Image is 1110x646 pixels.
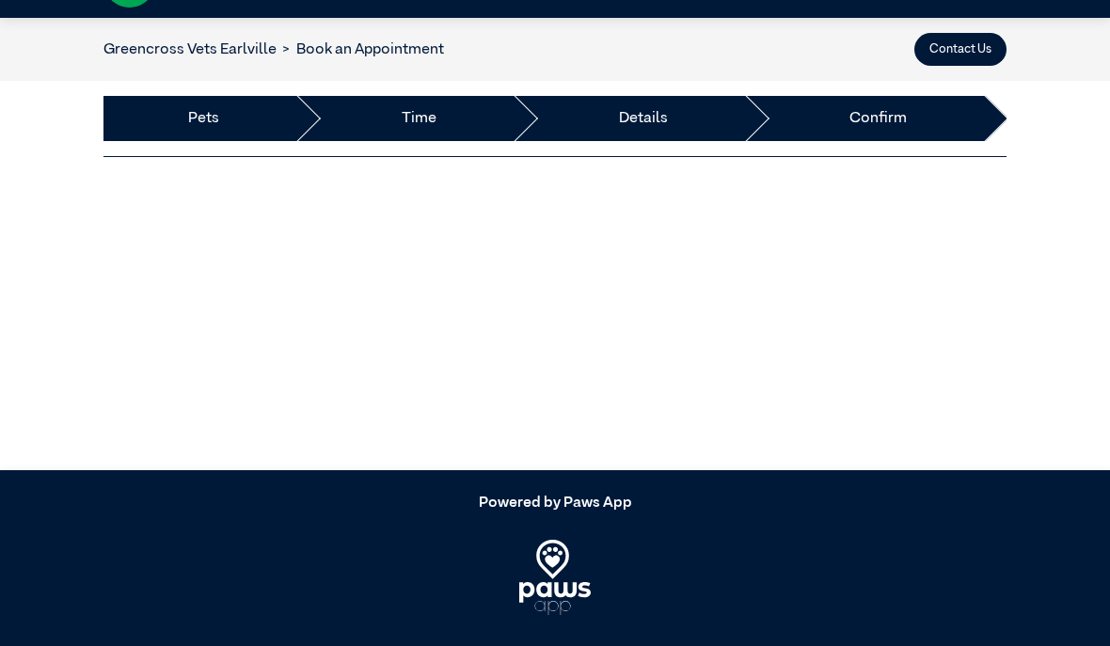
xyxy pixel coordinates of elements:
a: Pets [188,107,219,130]
a: Details [619,107,668,130]
a: Time [402,107,436,130]
li: Book an Appointment [277,39,444,61]
h5: Powered by Paws App [103,495,1007,512]
img: PawsApp [519,540,592,615]
a: Greencross Vets Earlville [103,42,277,57]
button: Contact Us [914,33,1007,66]
nav: breadcrumb [103,39,444,61]
a: Confirm [849,107,907,130]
